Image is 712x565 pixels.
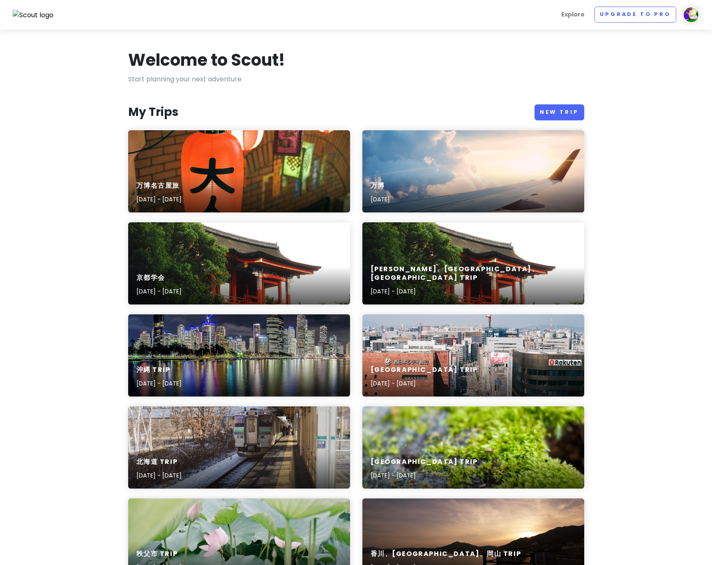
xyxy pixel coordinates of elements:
[136,274,182,282] h6: 京都学会
[136,471,182,480] p: [DATE] - [DATE]
[362,314,584,397] a: city during day[GEOGRAPHIC_DATA] Trip[DATE] - [DATE]
[128,130,350,212] a: a bunch of lanterns hanging from a ceiling万博名古屋旅[DATE] - [DATE]
[362,406,584,489] a: [GEOGRAPHIC_DATA] Trip[DATE] - [DATE]
[535,104,584,120] a: New Trip
[371,182,390,190] h6: 万博
[136,195,182,204] p: [DATE] - [DATE]
[371,458,478,466] h6: [GEOGRAPHIC_DATA] Trip
[136,550,182,558] h6: 秩父市 Trip
[362,130,584,212] a: aerial photography of airliner万博[DATE]
[128,74,584,85] p: Start planning your next adventure
[371,366,478,374] h6: [GEOGRAPHIC_DATA] Trip
[371,550,521,558] h6: 香川、[GEOGRAPHIC_DATA]、岡山 Trip
[371,379,478,388] p: [DATE] - [DATE]
[371,287,576,296] p: [DATE] - [DATE]
[371,195,390,204] p: [DATE]
[128,49,285,71] h1: Welcome to Scout!
[128,105,178,120] h3: My Trips
[136,379,182,388] p: [DATE] - [DATE]
[136,458,182,466] h6: 北海道 Trip
[371,265,576,282] h6: [PERSON_NAME]、[GEOGRAPHIC_DATA]、[GEOGRAPHIC_DATA] Trip
[13,10,54,21] img: Scout logo
[371,471,478,480] p: [DATE] - [DATE]
[683,7,699,23] img: User profile
[594,7,676,23] a: Upgrade to Pro
[362,222,584,304] a: a tall red building sitting next to a lush green forest[PERSON_NAME]、[GEOGRAPHIC_DATA]、[GEOGRAPHI...
[136,366,182,374] h6: 沖縄 Trip
[558,7,588,23] a: Explore
[136,287,182,296] p: [DATE] - [DATE]
[128,222,350,304] a: a tall red building sitting next to a lush green forest京都学会[DATE] - [DATE]
[136,182,182,190] h6: 万博名古屋旅
[128,314,350,397] a: city skyline during night time沖縄 Trip[DATE] - [DATE]
[128,406,350,489] a: a train pulling into a train station with snow on the ground北海道 Trip[DATE] - [DATE]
